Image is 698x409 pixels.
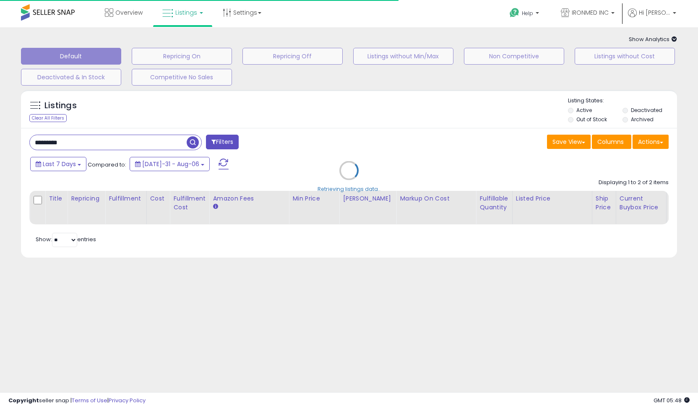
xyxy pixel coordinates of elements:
span: Listings [175,8,197,17]
button: Repricing Off [242,48,343,65]
button: Default [21,48,121,65]
span: IRONMED INC [572,8,609,17]
span: Help [522,10,533,17]
button: Deactivated & In Stock [21,69,121,86]
button: Repricing On [132,48,232,65]
button: Listings without Cost [575,48,675,65]
button: Non Competitive [464,48,564,65]
span: Hi [PERSON_NAME] [639,8,670,17]
button: Listings without Min/Max [353,48,453,65]
span: Show Analytics [629,35,677,43]
a: Help [503,1,547,27]
button: Competitive No Sales [132,69,232,86]
span: Overview [115,8,143,17]
i: Get Help [509,8,520,18]
div: Retrieving listings data.. [318,185,380,193]
a: Hi [PERSON_NAME] [628,8,676,27]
